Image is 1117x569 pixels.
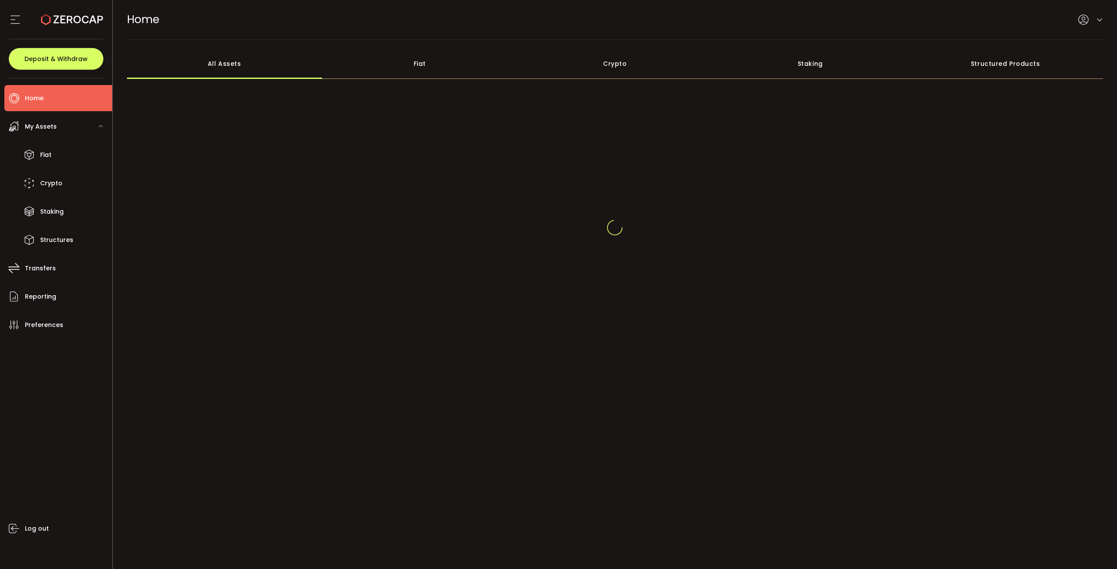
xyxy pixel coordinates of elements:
[713,48,908,79] div: Staking
[127,48,322,79] div: All Assets
[25,262,56,275] span: Transfers
[25,522,49,535] span: Log out
[25,92,44,105] span: Home
[25,319,63,331] span: Preferences
[322,48,517,79] div: Fiat
[40,234,73,246] span: Structures
[517,48,713,79] div: Crypto
[9,48,103,70] button: Deposit & Withdraw
[40,205,64,218] span: Staking
[127,12,159,27] span: Home
[40,177,62,190] span: Crypto
[24,56,88,62] span: Deposit & Withdraw
[25,120,57,133] span: My Assets
[908,48,1103,79] div: Structured Products
[25,290,56,303] span: Reporting
[40,149,51,161] span: Fiat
